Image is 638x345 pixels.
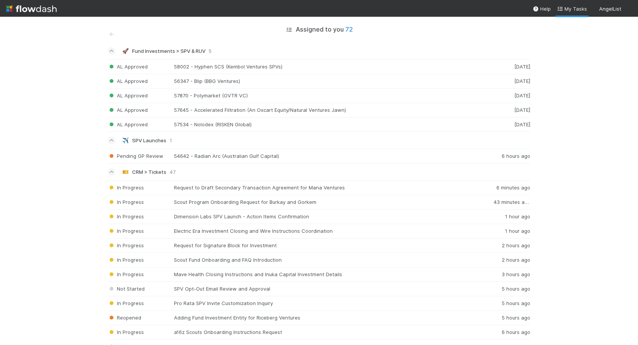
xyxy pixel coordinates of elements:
[108,271,144,277] span: In Progress
[132,48,206,54] span: Fund Investments > SPV & RUV
[6,2,57,15] img: logo-inverted-e16ddd16eac7371096b0.svg
[624,5,632,13] img: avatar_6daca87a-2c2e-4848-8ddb-62067031c24f.png
[108,242,144,248] span: In Progress
[209,48,212,54] span: 5
[174,184,485,191] div: Request to Draft Secondary Transaction Agreement for Mana Ventures
[485,213,530,220] div: 1 hour ago
[485,78,530,84] div: [DATE]
[108,257,144,263] span: In Progress
[108,199,144,205] span: In Progress
[485,184,530,191] div: 6 minutes ago
[557,5,587,13] a: My Tasks
[108,315,141,321] span: Reopened
[174,242,485,249] div: Request for Signature Block for Investment
[122,138,129,143] span: ✈️
[485,228,530,234] div: 1 hour ago
[108,286,145,292] span: Not Started
[174,121,485,128] div: 57534 - Nolodex (RISKEN Global)
[108,213,144,219] span: In Progress
[557,6,587,12] span: My Tasks
[345,25,353,33] span: 72
[108,121,148,127] span: AL Approved
[108,329,144,335] span: In Progress
[174,271,485,278] div: Mave Health Closing Instructions and Inuka Capital Investment Details
[174,153,485,159] div: 54642 - Radian Arc (Australian Gulf Capital)
[174,64,485,70] div: 58002 - Hyphen SCS (Kembol Ventures SPVs)
[485,271,530,278] div: 3 hours ago
[108,228,144,234] span: In Progress
[296,26,353,33] h5: Assigned to you
[169,137,172,143] span: 1
[108,300,144,306] span: In Progress
[174,199,485,205] div: Scout Program Onboarding Request for Burkay and Gorkem
[122,48,129,54] span: 🚀
[174,213,485,220] div: Dimension Labs SPV Launch - Action Items Confirmation
[485,107,530,113] div: [DATE]
[533,5,551,13] div: Help
[485,121,530,128] div: [DATE]
[132,169,166,175] span: CRM > Tickets
[108,64,148,70] span: AL Approved
[174,300,485,307] div: Pro Rata SPV Invite Customization Inquiry
[174,228,485,234] div: Electric Era Investment Closing and Wire Instructions Coordination
[174,107,485,113] div: 57645 - Accelerated Filtration (An Oxcart Equity/Natural Ventures Jawn)
[108,184,144,191] span: In Progress
[174,329,485,335] div: a16z Scouts Onboarding Instructions Request
[599,6,621,12] span: AngelList
[174,315,485,321] div: Adding Fund Investment Entity for Riceberg Ventures
[174,286,485,292] div: SPV Opt-Out Email Review and Approval
[174,92,485,99] div: 57870 - Polymarket (OVTR VC)
[485,286,530,292] div: 5 hours ago
[174,257,485,263] div: Scout Fund Onboarding and FAQ Introduction
[485,153,530,159] div: 6 hours ago
[108,78,148,84] span: AL Approved
[132,137,166,143] span: SPV Launches
[485,242,530,249] div: 2 hours ago
[108,153,163,159] span: Pending GP Review
[485,329,530,335] div: 6 hours ago
[108,107,148,113] span: AL Approved
[485,257,530,263] div: 2 hours ago
[485,300,530,307] div: 5 hours ago
[169,169,176,175] span: 47
[485,199,530,205] div: 43 minutes ago
[174,78,485,84] div: 56347 - Blip (BBG Ventures)
[108,92,148,99] span: AL Approved
[485,315,530,321] div: 5 hours ago
[122,169,129,175] span: 🎫
[485,64,530,70] div: [DATE]
[485,92,530,99] div: [DATE]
